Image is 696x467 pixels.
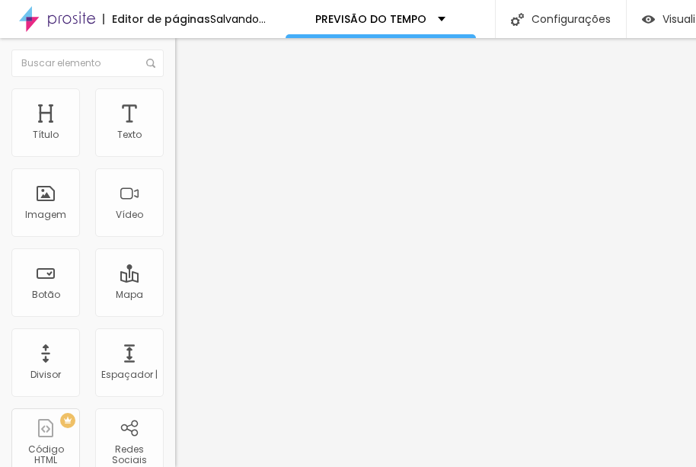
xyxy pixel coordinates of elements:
div: Vídeo [116,210,143,220]
img: Ícone [146,59,155,68]
div: Espaçador | [101,369,158,380]
div: Divisor [30,369,61,380]
img: Ícone [511,13,524,26]
div: Título [33,130,59,140]
div: Código HTML [15,444,75,466]
div: Mapa [116,289,143,300]
div: Redes Sociais [99,444,159,466]
p: PREVISÃO DO TEMPO [315,14,426,24]
img: view-1.svg [642,13,655,26]
div: Texto [117,130,142,140]
div: Imagem [25,210,66,220]
div: Salvando... [210,14,266,24]
div: Editor de páginas [103,14,210,24]
input: Buscar elemento [11,50,164,77]
font: Configurações [532,14,611,24]
div: Botão [32,289,60,300]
